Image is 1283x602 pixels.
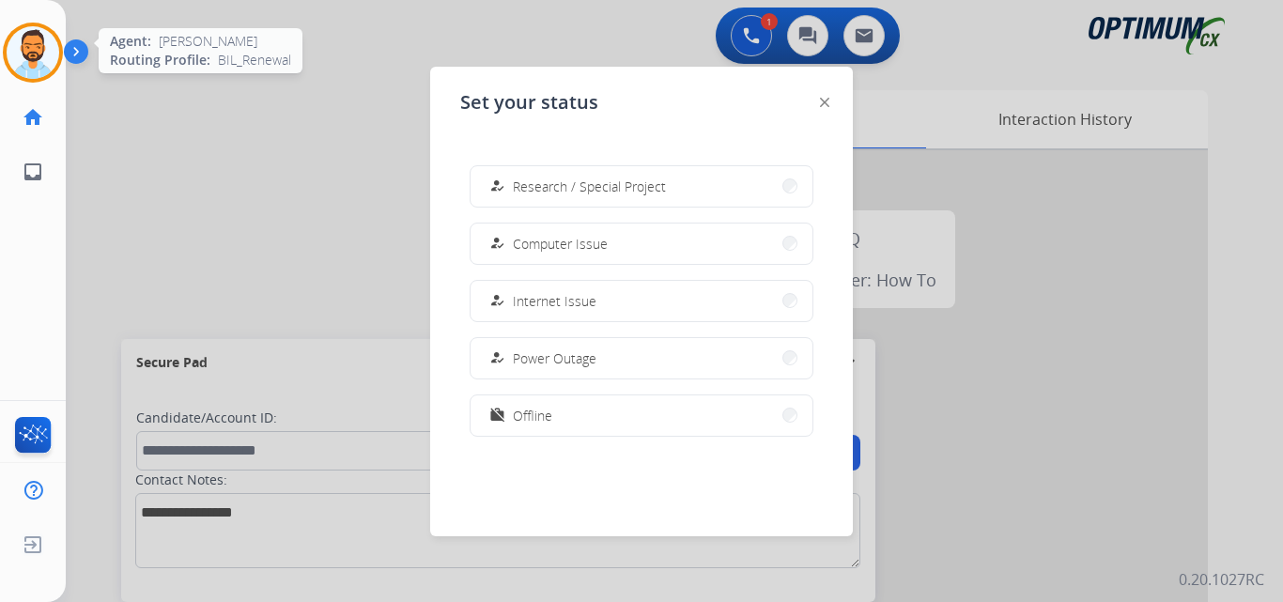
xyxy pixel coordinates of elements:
[22,161,44,183] mat-icon: inbox
[489,236,505,252] mat-icon: how_to_reg
[22,106,44,129] mat-icon: home
[513,348,596,368] span: Power Outage
[1179,568,1264,591] p: 0.20.1027RC
[489,293,505,309] mat-icon: how_to_reg
[471,395,812,436] button: Offline
[471,166,812,207] button: Research / Special Project
[110,51,210,69] span: Routing Profile:
[513,406,552,425] span: Offline
[489,350,505,366] mat-icon: how_to_reg
[513,177,666,196] span: Research / Special Project
[489,178,505,194] mat-icon: how_to_reg
[513,234,608,254] span: Computer Issue
[471,338,812,378] button: Power Outage
[513,291,596,311] span: Internet Issue
[110,32,151,51] span: Agent:
[820,98,829,107] img: close-button
[460,89,598,116] span: Set your status
[489,408,505,424] mat-icon: work_off
[471,224,812,264] button: Computer Issue
[159,32,257,51] span: [PERSON_NAME]
[471,281,812,321] button: Internet Issue
[218,51,291,69] span: BIL_Renewal
[7,26,59,79] img: avatar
